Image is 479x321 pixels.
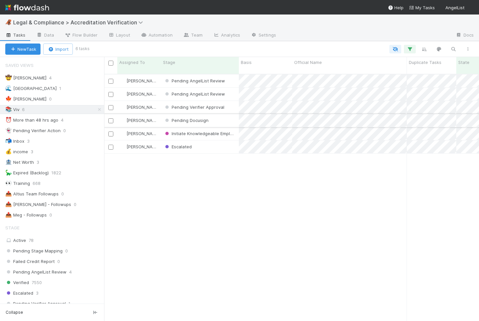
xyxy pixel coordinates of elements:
[164,104,224,110] span: Pending Verifier Approval
[164,118,209,123] span: Pending Docusign
[6,309,23,315] span: Collapse
[33,179,47,188] span: 668
[5,44,41,55] button: NewTask
[127,144,160,149] span: [PERSON_NAME]
[49,211,59,219] span: 0
[31,30,59,41] a: Data
[32,278,42,287] span: 7550
[5,75,12,80] span: 🤠
[127,104,160,110] span: [PERSON_NAME]
[5,221,19,234] span: Stage
[5,212,12,218] span: 📤
[164,91,225,97] div: Pending AngelList Review
[69,268,72,276] span: 4
[164,91,225,97] span: Pending AngelList Review
[127,91,160,97] span: [PERSON_NAME]
[22,105,31,114] span: 6
[108,131,113,136] input: Toggle Row Selected
[5,19,12,25] span: 🦧
[5,247,63,255] span: Pending Stage Mapping
[57,257,60,266] span: 0
[69,300,70,308] span: 1
[74,200,83,209] span: 0
[445,5,465,10] span: AngelList
[208,30,245,41] a: Analytics
[49,95,58,103] span: 0
[108,118,113,123] input: Toggle Row Selected
[5,74,46,82] div: [PERSON_NAME]
[120,104,126,110] img: avatar_7d83f73c-397d-4044-baf2-bb2da42e298f.png
[37,158,46,166] span: 3
[5,128,12,133] span: 👻
[5,158,34,166] div: Net Worth
[5,300,66,308] span: Pending Verifier Approval
[5,200,71,209] div: [PERSON_NAME] - Followups
[120,78,126,83] img: avatar_7d83f73c-397d-4044-baf2-bb2da42e298f.png
[5,2,49,13] img: logo-inverted-e16ddd16eac7371096b0.svg
[164,143,192,150] div: Escalated
[164,144,192,149] span: Escalated
[245,30,281,41] a: Settings
[108,79,113,84] input: Toggle Row Selected
[5,201,12,207] span: 📤
[65,32,98,38] span: Flow Builder
[5,148,28,156] div: income
[43,44,73,55] button: Import
[120,117,158,124] div: [PERSON_NAME]
[120,143,158,150] div: [PERSON_NAME]
[61,190,70,198] span: 0
[5,289,33,297] span: Escalated
[5,95,46,103] div: [PERSON_NAME]
[5,170,12,175] span: 🦕
[458,59,469,66] span: State
[29,238,34,243] span: 78
[5,179,30,188] div: Training
[467,5,474,11] img: avatar_7d83f73c-397d-4044-baf2-bb2da42e298f.png
[241,59,252,66] span: Basis
[120,91,158,97] div: [PERSON_NAME]
[103,30,135,41] a: Layout
[75,46,90,52] small: 6 tasks
[5,159,12,165] span: 🏦
[5,105,19,114] div: Viv
[5,137,24,145] div: Inbox
[61,116,70,124] span: 4
[65,247,68,255] span: 0
[164,77,225,84] div: Pending AngelList Review
[178,30,208,41] a: Team
[409,4,435,11] a: My Tasks
[5,32,26,38] span: Tasks
[164,117,209,124] div: Pending Docusign
[5,59,34,72] span: Saved Views
[409,59,441,66] span: Duplicate Tasks
[164,130,236,137] div: Initiate Knowledgeable Employee Review
[5,278,29,287] span: Verified
[135,30,178,41] a: Automation
[127,78,160,83] span: [PERSON_NAME]
[409,5,435,10] span: My Tasks
[164,78,225,83] span: Pending AngelList Review
[5,190,59,198] div: Altius Team Followups
[49,74,58,82] span: 4
[51,169,68,177] span: 1822
[59,30,103,41] a: Flow Builder
[27,137,36,145] span: 3
[120,77,158,84] div: [PERSON_NAME]
[120,144,126,149] img: avatar_7d83f73c-397d-4044-baf2-bb2da42e298f.png
[450,30,479,41] a: Docs
[163,59,175,66] span: Stage
[164,131,256,136] span: Initiate Knowledgeable Employee Review
[36,289,39,297] span: 3
[63,127,72,135] span: 0
[5,149,12,154] span: 💰
[5,85,12,91] span: 🌊
[120,131,126,136] img: avatar_7d83f73c-397d-4044-baf2-bb2da42e298f.png
[5,169,49,177] div: Expired (Backlog)
[5,257,55,266] span: Failed Credit Report
[108,105,113,110] input: Toggle Row Selected
[388,4,404,11] div: Help
[108,92,113,97] input: Toggle Row Selected
[5,106,12,112] span: 📚
[108,145,113,150] input: Toggle Row Selected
